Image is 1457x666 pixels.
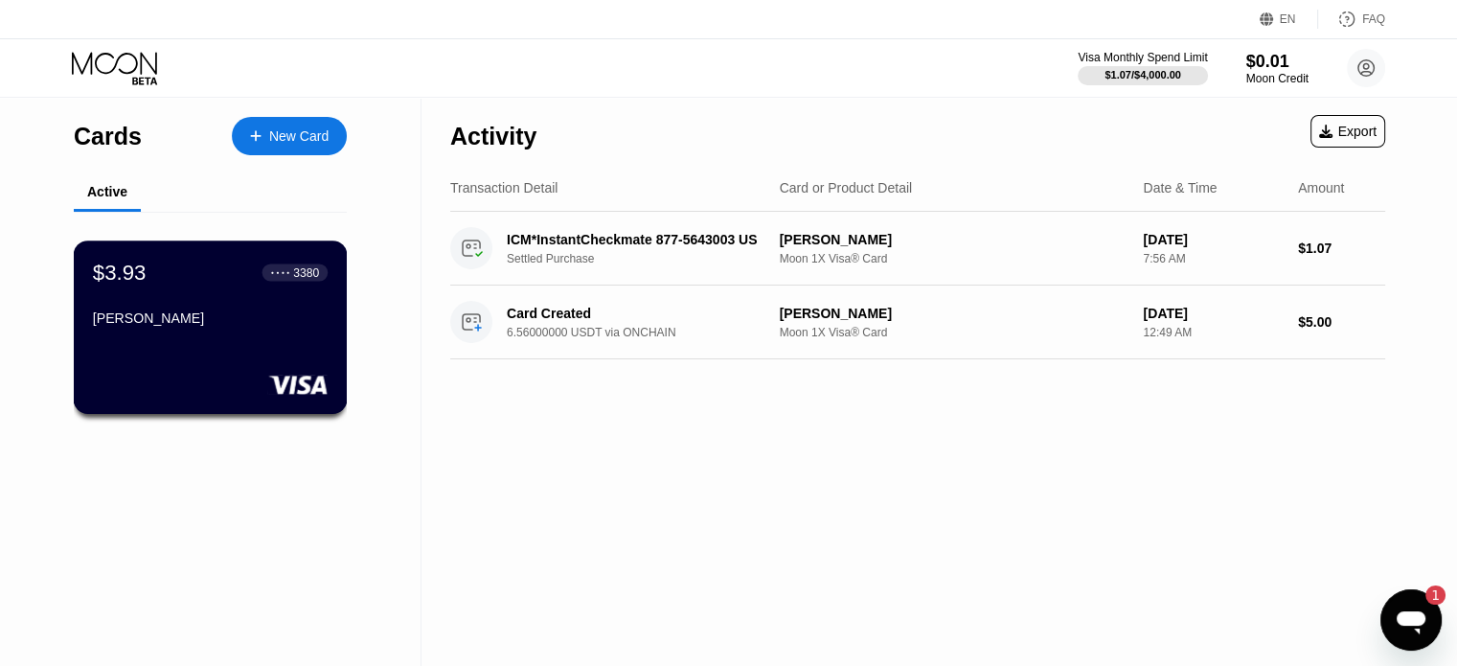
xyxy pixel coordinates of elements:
div: Moon 1X Visa® Card [780,252,1128,265]
div: $5.00 [1298,314,1385,330]
div: New Card [269,128,329,145]
div: $1.07 [1298,241,1385,256]
div: Moon Credit [1246,72,1309,85]
div: New Card [232,117,347,155]
div: [PERSON_NAME] [93,310,328,326]
div: ICM*InstantCheckmate 877-5643003 USSettled Purchase[PERSON_NAME]Moon 1X Visa® Card[DATE]7:56 AM$1.07 [450,212,1385,286]
div: Transaction Detail [450,180,558,195]
div: 7:56 AM [1143,252,1283,265]
div: ICM*InstantCheckmate 877-5643003 US [507,232,769,247]
div: $1.07 / $4,000.00 [1104,69,1181,80]
div: FAQ [1318,10,1385,29]
div: Card or Product Detail [780,180,913,195]
div: Export [1319,124,1377,139]
div: Activity [450,123,536,150]
div: Active [87,184,127,199]
iframe: Number of unread messages [1407,586,1446,605]
div: Card Created6.56000000 USDT via ONCHAIN[PERSON_NAME]Moon 1X Visa® Card[DATE]12:49 AM$5.00 [450,286,1385,359]
div: Date & Time [1143,180,1217,195]
div: [PERSON_NAME] [780,232,1128,247]
div: [DATE] [1143,306,1283,321]
iframe: Button to launch messaging window [1380,589,1442,651]
div: 12:49 AM [1143,326,1283,339]
div: Visa Monthly Spend Limit [1078,51,1207,64]
div: EN [1280,12,1296,26]
div: EN [1260,10,1318,29]
div: $3.93 [93,260,147,285]
div: Export [1310,115,1385,148]
div: $3.93● ● ● ●3380[PERSON_NAME] [75,241,346,413]
div: Card Created [507,306,769,321]
div: $0.01Moon Credit [1246,52,1309,85]
div: FAQ [1362,12,1385,26]
div: Settled Purchase [507,252,789,265]
div: Moon 1X Visa® Card [780,326,1128,339]
div: ● ● ● ● [271,269,290,275]
div: Visa Monthly Spend Limit$1.07/$4,000.00 [1078,51,1207,85]
div: Amount [1298,180,1344,195]
div: 3380 [293,265,319,279]
div: 6.56000000 USDT via ONCHAIN [507,326,789,339]
div: [DATE] [1143,232,1283,247]
div: [PERSON_NAME] [780,306,1128,321]
div: Cards [74,123,142,150]
div: $0.01 [1246,52,1309,72]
